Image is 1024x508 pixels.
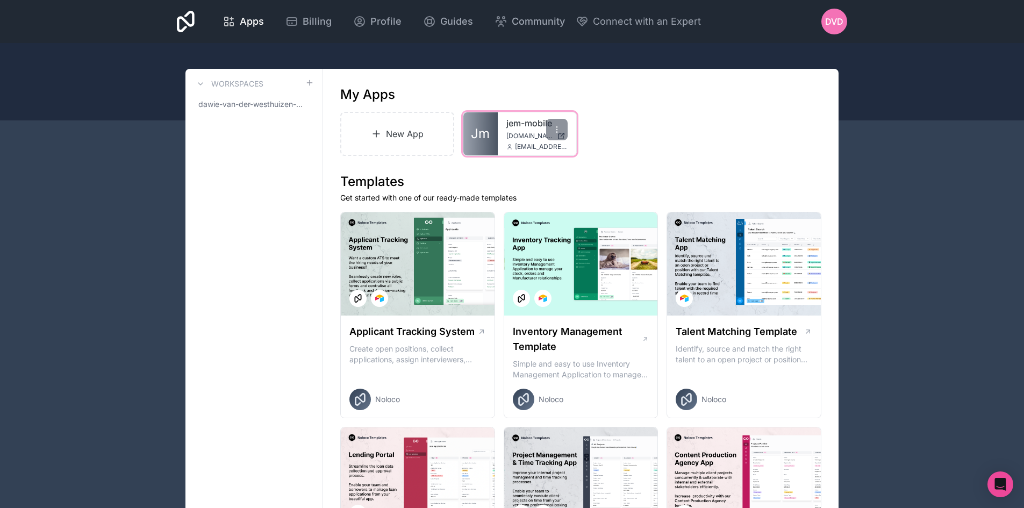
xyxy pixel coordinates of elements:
[515,142,568,151] span: [EMAIL_ADDRESS][DOMAIN_NAME]
[349,324,475,339] h1: Applicant Tracking System
[414,10,482,33] a: Guides
[375,394,400,405] span: Noloco
[340,173,821,190] h1: Templates
[825,15,843,28] span: Dvd
[340,86,395,103] h1: My Apps
[211,78,263,89] h3: Workspaces
[576,14,701,29] button: Connect with an Expert
[676,324,797,339] h1: Talent Matching Template
[345,10,410,33] a: Profile
[506,117,568,130] a: jem-mobile
[513,324,642,354] h1: Inventory Management Template
[593,14,701,29] span: Connect with an Expert
[680,294,689,303] img: Airtable Logo
[340,192,821,203] p: Get started with one of our ready-made templates
[370,14,402,29] span: Profile
[701,394,726,405] span: Noloco
[471,125,490,142] span: Jm
[303,14,332,29] span: Billing
[198,99,305,110] span: dawie-van-der-westhuizen-workspace
[194,77,263,90] a: Workspaces
[512,14,565,29] span: Community
[440,14,473,29] span: Guides
[539,394,563,405] span: Noloco
[987,471,1013,497] div: Open Intercom Messenger
[539,294,547,303] img: Airtable Logo
[676,344,812,365] p: Identify, source and match the right talent to an open project or position with our Talent Matchi...
[506,132,553,140] span: [DOMAIN_NAME]
[463,112,498,155] a: Jm
[506,132,568,140] a: [DOMAIN_NAME]
[194,95,314,114] a: dawie-van-der-westhuizen-workspace
[349,344,486,365] p: Create open positions, collect applications, assign interviewers, centralise candidate feedback a...
[340,112,454,156] a: New App
[214,10,273,33] a: Apps
[240,14,264,29] span: Apps
[277,10,340,33] a: Billing
[486,10,574,33] a: Community
[513,359,649,380] p: Simple and easy to use Inventory Management Application to manage your stock, orders and Manufact...
[375,294,384,303] img: Airtable Logo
